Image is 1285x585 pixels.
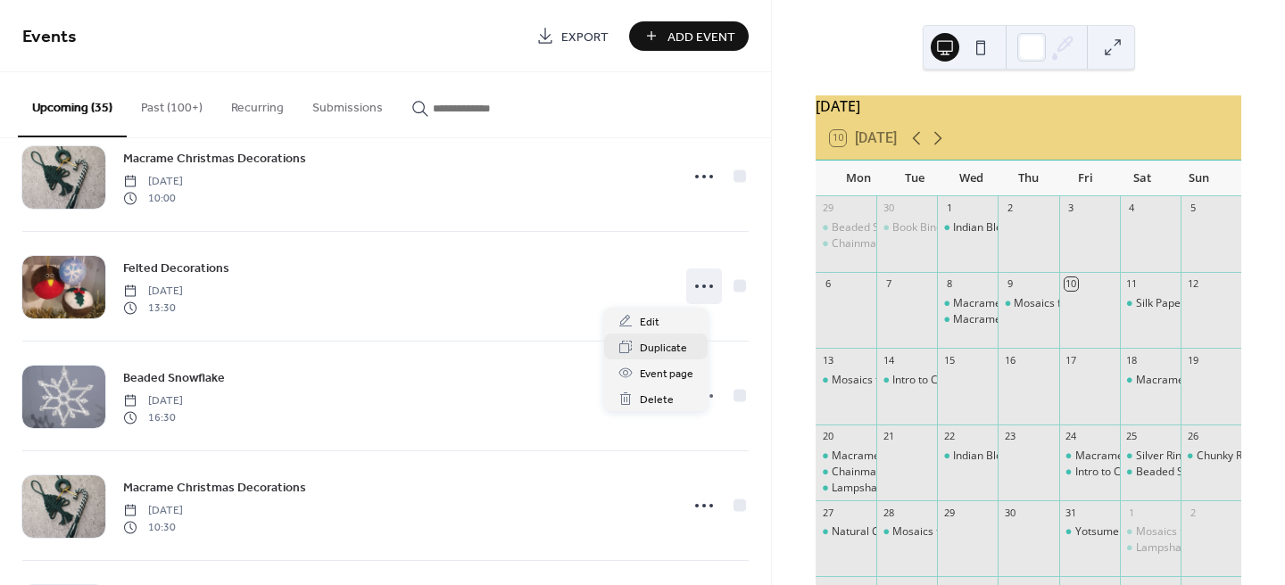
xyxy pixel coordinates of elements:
[123,479,306,498] span: Macrame Christmas Decorations
[816,524,876,540] div: Natural Cold Process Soap Making
[892,373,1005,388] div: Intro to Candle Making
[816,95,1241,117] div: [DATE]
[1014,296,1125,311] div: Mosaics for Beginners
[892,524,1004,540] div: Mosaics for Beginners
[1136,296,1224,311] div: Silk Paper Making
[629,21,749,51] button: Add Event
[998,296,1058,311] div: Mosaics for Beginners
[953,449,1054,464] div: Indian Block Printing
[1120,296,1181,311] div: Silk Paper Making
[1065,202,1078,215] div: 3
[832,524,1003,540] div: Natural Cold Process Soap Making
[942,202,956,215] div: 1
[876,373,937,388] div: Intro to Candle Making
[953,296,1046,311] div: Macrame Bracelet
[942,430,956,443] div: 22
[1075,524,1259,540] div: Yotsume Toji - Japanese Stab Binding
[1186,277,1199,291] div: 12
[1120,449,1181,464] div: Silver Ring Making
[123,284,183,300] span: [DATE]
[1186,430,1199,443] div: 26
[523,21,622,51] a: Export
[882,353,895,367] div: 14
[1136,449,1227,464] div: Silver Ring Making
[1125,430,1139,443] div: 25
[298,72,397,136] button: Submissions
[1003,202,1016,215] div: 2
[1186,202,1199,215] div: 5
[1136,373,1229,388] div: Macrame Bracelet
[123,409,183,425] span: 16:30
[1125,277,1139,291] div: 11
[830,161,887,196] div: Mon
[1059,524,1120,540] div: Yotsume Toji - Japanese Stab Binding
[1065,506,1078,519] div: 31
[821,353,834,367] div: 13
[832,373,943,388] div: Mosaics for Beginners
[123,519,183,535] span: 10:30
[1120,465,1181,480] div: Beaded Snowflake
[640,391,674,409] span: Delete
[816,236,876,251] div: Chainmaille - Helmweave
[1120,373,1181,388] div: Macrame Bracelet
[667,28,735,46] span: Add Event
[882,202,895,215] div: 30
[640,339,687,358] span: Duplicate
[887,161,944,196] div: Tue
[943,161,1000,196] div: Wed
[1125,202,1139,215] div: 4
[1000,161,1057,196] div: Thu
[832,449,948,464] div: Macrame Plant Hanger
[123,150,306,169] span: Macrame Christmas Decorations
[1186,353,1199,367] div: 19
[937,449,998,464] div: Indian Block Printing
[816,220,876,235] div: Beaded Snowflake
[123,148,306,169] a: Macrame Christmas Decorations
[1125,353,1139,367] div: 18
[1170,161,1227,196] div: Sun
[937,220,998,235] div: Indian Block Printing
[640,365,693,383] span: Event page
[876,220,937,235] div: Book Binding - Casebinding
[127,72,217,136] button: Past (100+)
[942,353,956,367] div: 15
[816,449,876,464] div: Macrame Plant Hanger
[1075,465,1188,480] div: Intro to Candle Making
[1186,506,1199,519] div: 2
[832,465,958,480] div: Chainmaille - Helmweave
[123,503,183,519] span: [DATE]
[1057,161,1114,196] div: Fri
[22,20,77,54] span: Events
[123,369,225,388] span: Beaded Snowflake
[1136,540,1233,556] div: Lampshade Making
[1125,506,1139,519] div: 1
[832,481,929,496] div: Lampshade Making
[1075,449,1169,464] div: Macrame Pumpkin
[1065,430,1078,443] div: 24
[937,296,998,311] div: Macrame Bracelet
[18,72,127,137] button: Upcoming (35)
[640,313,659,332] span: Edit
[1065,353,1078,367] div: 17
[123,477,306,498] a: Macrame Christmas Decorations
[1003,430,1016,443] div: 23
[1003,277,1016,291] div: 9
[1120,524,1181,540] div: Mosaics for Beginners
[942,506,956,519] div: 29
[821,506,834,519] div: 27
[821,430,834,443] div: 20
[816,465,876,480] div: Chainmaille - Helmweave
[123,260,229,278] span: Felted Decorations
[1136,465,1228,480] div: Beaded Snowflake
[561,28,609,46] span: Export
[882,277,895,291] div: 7
[942,277,956,291] div: 8
[1065,277,1078,291] div: 10
[123,367,225,388] a: Beaded Snowflake
[1136,524,1248,540] div: Mosaics for Beginners
[123,300,183,316] span: 13:30
[1003,506,1016,519] div: 30
[1059,449,1120,464] div: Macrame Pumpkin
[217,72,298,136] button: Recurring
